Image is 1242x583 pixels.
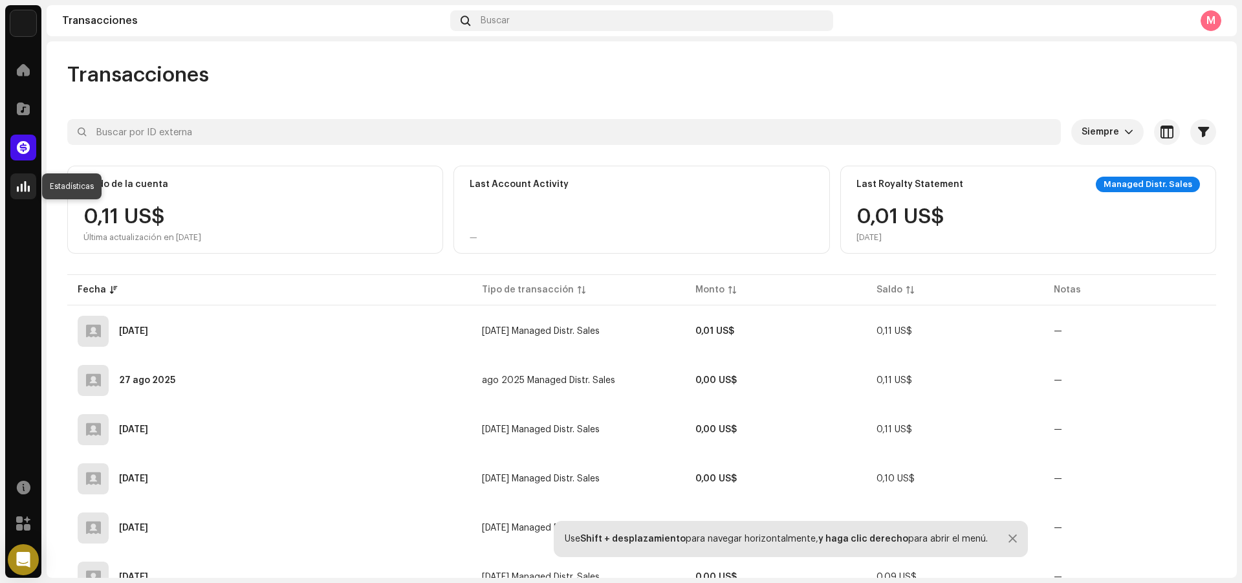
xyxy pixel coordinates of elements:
re-a-table-badge: — [1054,474,1062,483]
div: 7 jul 2025 [119,474,148,483]
span: sept 2025 Managed Distr. Sales [482,327,600,336]
div: Use para navegar horizontalmente, para abrir el menú. [565,534,988,544]
strong: 0,00 US$ [695,376,737,385]
strong: 0,01 US$ [695,327,734,336]
div: Open Intercom Messenger [8,544,39,575]
re-a-table-badge: — [1054,327,1062,336]
strong: 0,00 US$ [695,573,737,582]
img: 48257be4-38e1-423f-bf03-81300282f8d9 [10,10,36,36]
div: Last Account Activity [470,179,569,190]
div: Last Royalty Statement [856,179,963,190]
div: — [470,232,477,243]
span: ago 2025 Managed Distr. Sales [482,376,615,385]
strong: Shift + desplazamiento [580,534,686,544]
re-a-table-badge: — [1054,573,1062,582]
div: 27 ago 2025 [119,376,175,385]
span: Buscar [481,16,510,26]
re-a-table-badge: — [1054,425,1062,434]
span: 0,11 US$ [877,425,912,434]
strong: 0,00 US$ [695,425,737,434]
div: 27 may 2025 [119,523,148,533]
input: Buscar por ID externa [67,119,1061,145]
span: jul 2025 Managed Distr. Sales [482,474,600,483]
strong: 0,00 US$ [695,474,737,483]
div: Saldo de la cuenta [83,179,168,190]
span: 0,11 US$ [877,327,912,336]
strong: y haga clic derecho [818,534,908,544]
div: Fecha [78,283,106,296]
div: M [1201,10,1221,31]
div: 26 may 2025 [119,573,148,582]
span: jul 2025 Managed Distr. Sales [482,425,600,434]
div: Saldo [877,283,902,296]
div: 30 sept 2025 [119,327,148,336]
div: Última actualización en [DATE] [83,232,201,243]
span: Transacciones [67,62,209,88]
re-a-table-badge: — [1054,523,1062,533]
re-a-table-badge: — [1054,376,1062,385]
div: 28 jul 2025 [119,425,148,434]
div: Transacciones [62,16,445,26]
span: may 2025 Managed Distr. Sales [482,523,600,533]
div: dropdown trigger [1124,119,1133,145]
span: 0,10 US$ [877,474,915,483]
div: [DATE] [856,232,944,243]
span: Siempre [1082,119,1124,145]
div: Tipo de transacción [482,283,574,296]
div: Monto [695,283,724,296]
div: Managed Distr. Sales [1096,177,1200,192]
span: 0,11 US$ [877,376,912,385]
span: may 2025 Managed Distr. Sales [482,573,600,582]
span: 0,09 US$ [877,573,917,582]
